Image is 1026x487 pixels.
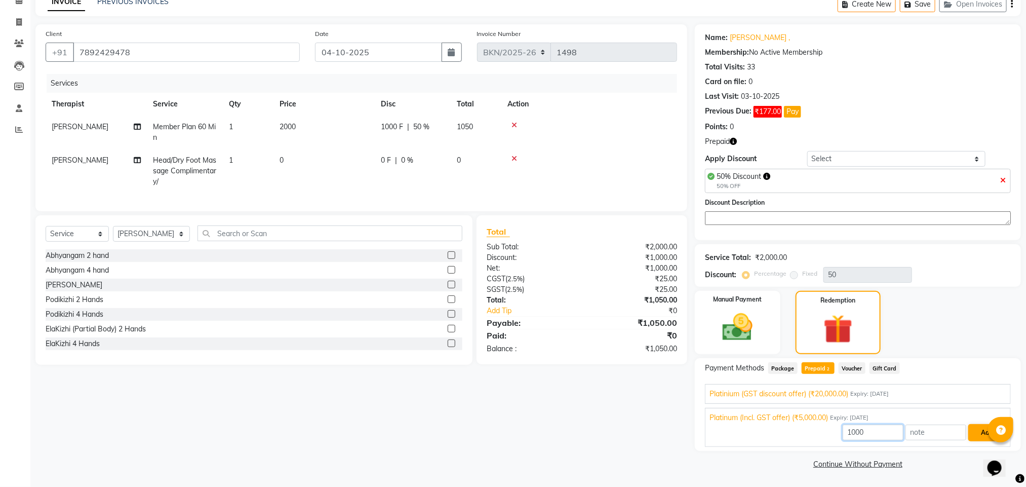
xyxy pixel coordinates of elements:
div: Discount: [479,252,582,263]
div: ₹0 [582,329,685,342]
span: 2.5% [507,275,523,283]
div: Points: [705,122,728,132]
span: 2.5% [507,285,522,293]
label: Percentage [754,269,786,278]
span: Total [487,227,510,237]
div: Payable: [479,317,582,329]
span: Head/Dry Foot Massage Complimentary/ [153,156,216,186]
iframe: chat widget [983,446,1016,477]
a: Add Tip [479,306,599,316]
input: note [905,425,966,440]
div: ₹25.00 [582,284,685,295]
input: Search or Scan [198,226,463,241]
div: Total: [479,295,582,306]
div: Apply Discount [705,154,807,164]
th: Disc [375,93,451,116]
a: [PERSON_NAME] , [730,32,790,43]
label: Manual Payment [714,295,762,304]
label: Fixed [802,269,817,278]
div: 0 [730,122,734,132]
label: Redemption [820,296,855,305]
span: 0 F [381,155,391,166]
span: Voucher [839,362,865,374]
div: 33 [747,62,755,72]
div: 03-10-2025 [741,91,779,102]
span: 2000 [280,122,296,131]
button: +91 [46,43,74,62]
span: 50 % [413,122,429,132]
div: 0 [748,77,753,87]
div: Service Total: [705,252,751,263]
span: | [407,122,409,132]
div: Podikizhi 2 Hands [46,294,103,305]
th: Action [501,93,677,116]
div: No Active Membership [705,47,1011,58]
span: ₹177.00 [754,106,782,118]
label: Invoice Number [477,29,521,39]
div: Net: [479,263,582,274]
div: ₹2,000.00 [755,252,787,263]
span: 1 [229,122,233,131]
div: ₹1,050.00 [582,295,685,306]
label: Client [46,29,62,39]
span: Payment Methods [705,363,764,373]
div: Last Visit: [705,91,739,102]
th: Price [273,93,375,116]
label: Date [315,29,329,39]
span: Expiry: [DATE] [850,390,889,398]
span: [PERSON_NAME] [52,156,108,165]
span: 2 [826,366,832,372]
div: Abhyangam 2 hand [46,250,109,261]
div: Podikizhi 4 Hands [46,309,103,320]
div: Membership: [705,47,749,58]
div: ( ) [479,274,582,284]
div: ₹1,000.00 [582,252,685,263]
th: Service [147,93,223,116]
span: 1050 [457,122,473,131]
th: Qty [223,93,273,116]
span: 0 [280,156,284,165]
span: SGST [487,285,505,294]
div: Paid: [479,329,582,342]
div: ElaKizhi (Partial Body) 2 Hands [46,324,146,334]
span: Platinium (GST discount offer) (₹20,000.00) [709,389,848,399]
div: ( ) [479,284,582,295]
div: Sub Total: [479,242,582,252]
span: 0 % [401,155,413,166]
div: ₹1,000.00 [582,263,685,274]
span: Gift Card [870,362,900,374]
button: Add [968,424,1005,441]
span: CGST [487,274,505,283]
span: Package [768,362,798,374]
button: Pay [784,106,801,118]
div: Name: [705,32,728,43]
div: Total Visits: [705,62,745,72]
div: Abhyangam 4 hand [46,265,109,276]
div: ₹1,050.00 [582,317,685,329]
span: 1000 F [381,122,403,132]
th: Total [451,93,501,116]
span: 50% Discount [717,172,761,181]
span: 0 [457,156,461,165]
span: Platinum (Incl. GST offer) (₹5,000.00) [709,413,828,423]
span: Prepaid [705,136,730,147]
div: Previous Due: [705,106,752,118]
th: Therapist [46,93,147,116]
span: Prepaid [802,362,835,374]
span: 1 [229,156,233,165]
img: _cash.svg [713,310,762,345]
span: Expiry: [DATE] [830,414,869,422]
input: Amount [843,425,903,440]
a: Continue Without Payment [697,459,1019,470]
div: ₹0 [599,306,685,316]
span: | [395,155,397,166]
div: ElaKizhi 4 Hands [46,339,100,349]
span: [PERSON_NAME] [52,122,108,131]
div: ₹1,050.00 [582,344,685,354]
div: [PERSON_NAME] [46,280,102,290]
div: ₹2,000.00 [582,242,685,252]
div: ₹25.00 [582,274,685,284]
label: Discount Description [705,198,765,207]
input: Search by Name/Mobile/Email/Code [73,43,300,62]
div: Discount: [705,270,736,280]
